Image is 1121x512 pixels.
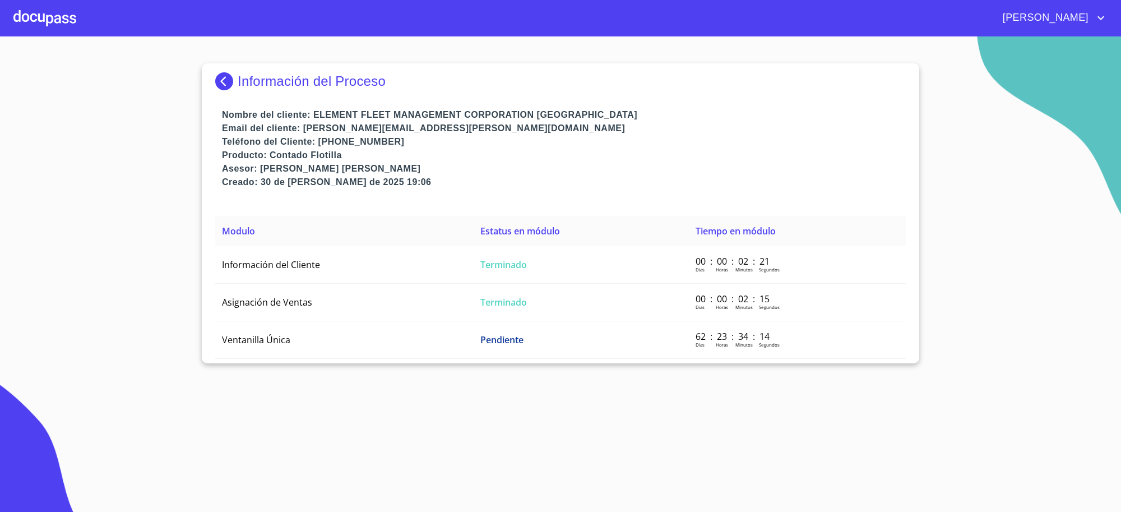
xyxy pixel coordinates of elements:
img: Docupass spot blue [215,72,238,90]
p: Horas [716,266,728,273]
span: Estatus en módulo [480,225,560,237]
span: Tiempo en módulo [696,225,776,237]
p: Minutos [735,342,753,348]
p: 00 : 00 : 02 : 15 [696,293,771,305]
p: Información del Proceso [238,73,386,89]
div: Información del Proceso [215,72,906,90]
span: Terminado [480,259,527,271]
p: Email del cliente: [PERSON_NAME][EMAIL_ADDRESS][PERSON_NAME][DOMAIN_NAME] [222,122,906,135]
p: Horas [716,304,728,310]
p: Teléfono del Cliente: [PHONE_NUMBER] [222,135,906,149]
p: Segundos [759,266,780,273]
p: Creado: 30 de [PERSON_NAME] de 2025 19:06 [222,176,906,189]
span: Pendiente [480,334,524,346]
p: Segundos [759,342,780,348]
p: Producto: Contado Flotilla [222,149,906,162]
span: Información del Cliente [222,259,320,271]
p: Segundos [759,304,780,310]
p: 00 : 00 : 02 : 21 [696,255,771,267]
p: Dias [696,342,705,348]
span: Asignación de Ventas [222,296,312,308]
p: Minutos [735,266,753,273]
p: Horas [716,342,728,348]
p: Nombre del cliente: ELEMENT FLEET MANAGEMENT CORPORATION [GEOGRAPHIC_DATA] [222,108,906,122]
p: Minutos [735,304,753,310]
span: [PERSON_NAME] [994,9,1094,27]
span: Modulo [222,225,255,237]
p: 62 : 23 : 34 : 14 [696,330,771,343]
span: Terminado [480,296,527,308]
span: Ventanilla Única [222,334,290,346]
p: Dias [696,266,705,273]
p: Asesor: [PERSON_NAME] [PERSON_NAME] [222,162,906,176]
button: account of current user [994,9,1108,27]
p: Dias [696,304,705,310]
